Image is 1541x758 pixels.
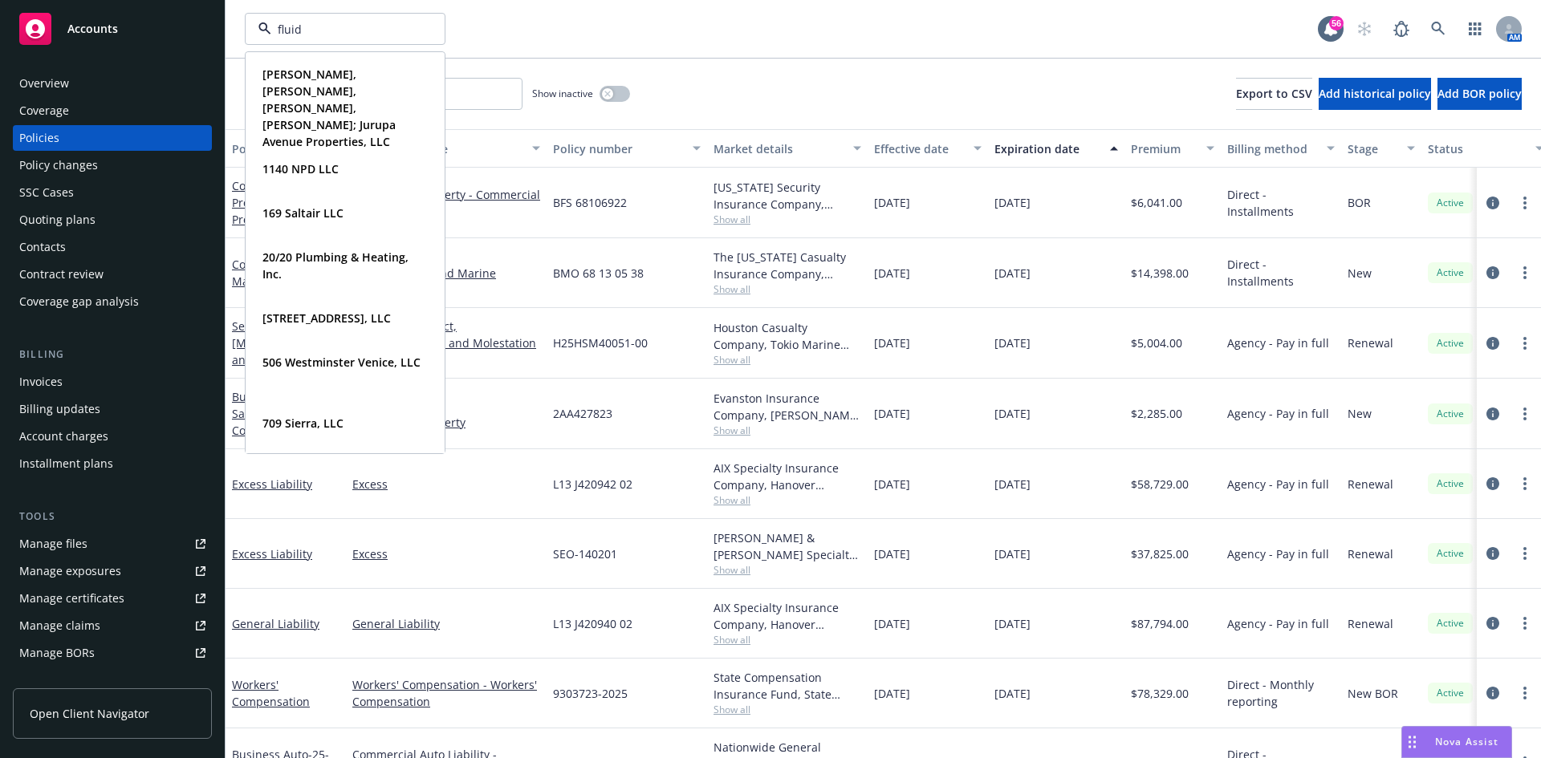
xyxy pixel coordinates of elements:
button: Expiration date [988,129,1124,168]
div: Summary of insurance [19,667,141,693]
div: Manage certificates [19,586,124,611]
button: Add BOR policy [1437,78,1522,110]
div: Tools [13,509,212,525]
span: Show all [714,282,861,296]
span: Export to CSV [1236,86,1312,101]
button: Policy number [547,129,707,168]
span: Active [1434,546,1466,561]
span: H25HSM40051-00 [553,334,648,351]
a: General Liability [352,615,540,632]
span: New [1348,405,1372,422]
a: circleInformation [1483,263,1502,282]
span: Show all [714,563,861,577]
a: Manage certificates [13,586,212,611]
span: [DATE] [994,545,1031,562]
span: New [1348,265,1372,282]
strong: 709 Sierra, LLC [262,415,344,431]
div: Policy number [553,140,683,157]
span: [DATE] [874,405,910,422]
div: Invoices [19,369,63,395]
span: Add BOR policy [1437,86,1522,101]
a: Summary of insurance [13,667,212,693]
span: [DATE] [874,685,910,702]
div: Coverage [19,98,69,124]
div: Overview [19,71,69,96]
a: Contract review [13,261,212,287]
a: Manage exposures [13,558,212,584]
span: $6,041.00 [1131,194,1182,211]
div: Premium [1131,140,1197,157]
button: Stage [1341,129,1421,168]
span: Agency - Pay in full [1227,405,1329,422]
span: Open Client Navigator [30,705,149,722]
div: Contacts [19,234,66,260]
strong: [PERSON_NAME], [PERSON_NAME], [PERSON_NAME], [PERSON_NAME]; Jurupa Avenue Properties, LLC [262,67,396,149]
a: Search [1422,13,1454,45]
strong: [STREET_ADDRESS], LLC [262,310,391,326]
span: New BOR [1348,685,1398,702]
div: Stage [1348,140,1397,157]
a: General Liability [352,397,540,414]
a: circleInformation [1483,614,1502,633]
a: circleInformation [1483,334,1502,353]
div: Contract review [19,261,104,287]
span: $5,004.00 [1131,334,1182,351]
span: [DATE] [994,405,1031,422]
button: Effective date [868,129,988,168]
div: Billing updates [19,396,100,422]
span: L13 J420942 02 [553,476,632,492]
span: $58,729.00 [1131,476,1189,492]
span: $78,329.00 [1131,685,1189,702]
span: [DATE] [874,545,910,562]
button: Policy details [226,129,346,168]
div: Drag to move [1402,727,1422,757]
a: General Liability [232,616,319,631]
span: [DATE] [994,476,1031,492]
a: Policy changes [13,152,212,178]
span: $2,285.00 [1131,405,1182,422]
span: Active [1434,196,1466,210]
a: Commercial Property [352,414,540,431]
span: Add historical policy [1319,86,1431,101]
div: Policy details [232,140,322,157]
span: [DATE] [994,194,1031,211]
span: Show all [714,424,861,437]
a: Excess [352,545,540,562]
a: Excess [352,476,540,492]
div: Evanston Insurance Company, [PERSON_NAME] Insurance, Brown & Riding Insurance Services, Inc. [714,390,861,424]
div: Manage claims [19,613,100,638]
div: Manage BORs [19,640,95,666]
a: circleInformation [1483,683,1502,703]
button: Lines of coverage [346,129,547,168]
a: Coverage [13,98,212,124]
button: Add historical policy [1319,78,1431,110]
a: more [1515,544,1535,563]
button: Market details [707,129,868,168]
span: Renewal [1348,476,1393,492]
span: Direct - Monthly reporting [1227,676,1335,710]
span: Show all [714,213,861,226]
a: Policies [13,125,212,151]
div: Houston Casualty Company, Tokio Marine HCC [714,319,861,353]
a: Contacts [13,234,212,260]
span: L13 J420940 02 [553,615,632,632]
a: more [1515,193,1535,213]
a: Commercial Property - Commercial Property [352,186,540,220]
a: Manage files [13,531,212,557]
span: [DATE] [994,685,1031,702]
span: Active [1434,266,1466,280]
span: BMO 68 13 05 38 [553,265,644,282]
div: Billing method [1227,140,1317,157]
div: Market details [714,140,844,157]
span: Agency - Pay in full [1227,545,1329,562]
span: [DATE] [874,615,910,632]
span: Active [1434,476,1466,491]
span: Direct - Installments [1227,186,1335,220]
div: AIX Specialty Insurance Company, Hanover Insurance Group, Brown & Riding Insurance Services, Inc. [714,599,861,633]
strong: 506 Westminster Venice, LLC [262,355,421,370]
span: Renewal [1348,545,1393,562]
div: [US_STATE] Security Insurance Company, Liberty Mutual [714,179,861,213]
a: Commercial Property [232,178,311,227]
a: Manage claims [13,613,212,638]
span: Renewal [1348,334,1393,351]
